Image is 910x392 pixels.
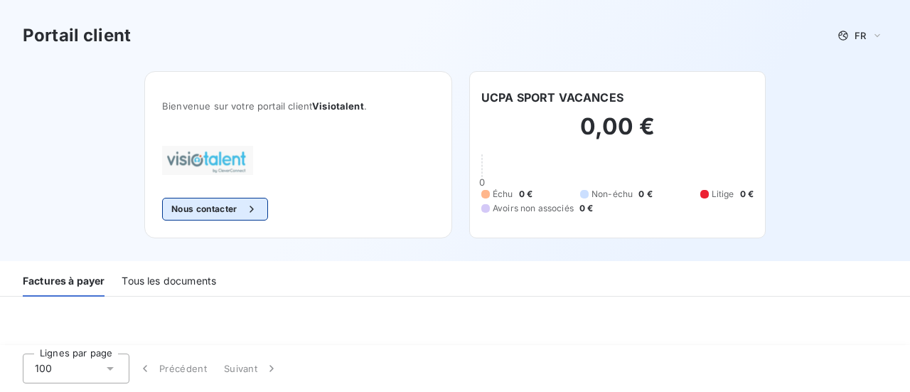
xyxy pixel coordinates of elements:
span: 0 € [638,188,652,201]
h3: Portail client [23,23,131,48]
span: Bienvenue sur votre portail client . [162,100,434,112]
span: Visiotalent [312,100,364,112]
span: 100 [35,361,52,376]
span: Avoirs non associés [493,202,574,215]
img: Company logo [162,146,253,175]
div: Tous les documents [122,267,216,297]
button: Nous contacter [162,198,267,221]
span: Échu [493,188,513,201]
span: 0 € [740,188,754,201]
span: 0 [479,176,485,188]
span: Non-échu [591,188,633,201]
button: Précédent [129,354,215,383]
span: 0 € [579,202,593,215]
span: Litige [712,188,734,201]
span: 0 € [519,188,532,201]
button: Suivant [215,354,287,383]
div: Factures à payer [23,267,105,297]
span: FR [855,30,866,41]
h2: 0,00 € [481,112,754,155]
h6: UCPA SPORT VACANCES [481,89,623,106]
